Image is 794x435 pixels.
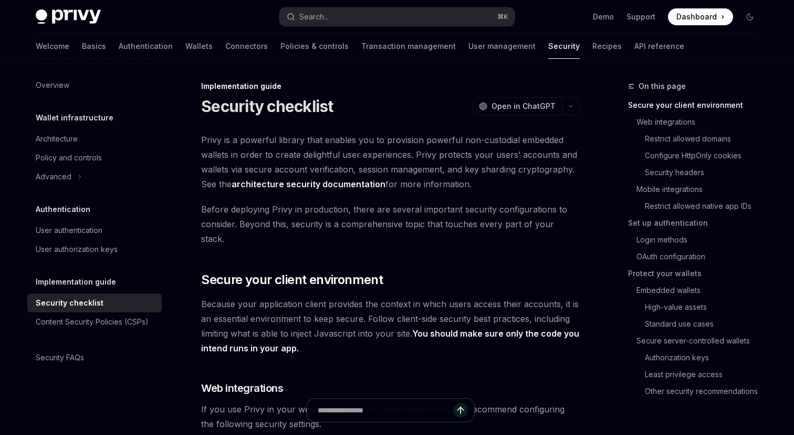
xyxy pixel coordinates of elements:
a: Restrict allowed domains [645,130,767,147]
a: Support [626,12,655,22]
h1: Security checklist [201,97,333,116]
img: dark logo [36,9,101,24]
a: architecture security documentation [232,179,385,190]
button: Open in ChatGPT [472,97,562,115]
h5: Wallet infrastructure [36,112,113,124]
a: Least privilege access [645,366,767,383]
a: Connectors [225,34,268,59]
a: Security checklist [27,294,162,312]
a: Basics [82,34,106,59]
span: Privy is a powerful library that enables you to provision powerful non-custodial embedded wallets... [201,133,580,191]
a: Dashboard [668,8,733,25]
a: Standard use cases [645,316,767,332]
div: Advanced [36,170,71,183]
a: Configure HttpOnly cookies [645,147,767,164]
button: Toggle dark mode [741,8,758,25]
span: Open in ChatGPT [492,101,556,112]
span: Before deploying Privy in production, there are several important security configurations to cons... [201,202,580,246]
div: Search... [299,11,329,23]
a: Web integrations [636,114,767,130]
div: Security FAQs [36,351,84,364]
a: High-value assets [645,299,767,316]
a: Set up authentication [628,215,767,231]
a: Embedded wallets [636,282,767,299]
a: Policy and controls [27,148,162,167]
span: Secure your client environment [201,271,383,288]
span: Web integrations [201,381,283,396]
span: On this page [639,80,686,93]
a: Wallets [185,34,213,59]
button: Search...⌘K [279,7,515,26]
div: Content Security Policies (CSPs) [36,316,149,328]
a: Content Security Policies (CSPs) [27,312,162,331]
div: Architecture [36,133,78,145]
span: Because your application client provides the context in which users access their accounts, it is ... [201,297,580,356]
a: Security [548,34,580,59]
a: Restrict allowed native app IDs [645,198,767,215]
div: Security checklist [36,297,103,309]
h5: Authentication [36,203,90,216]
a: Authentication [119,34,173,59]
a: Policies & controls [280,34,349,59]
a: Mobile integrations [636,181,767,198]
a: Welcome [36,34,69,59]
div: Policy and controls [36,151,102,164]
a: OAuth configuration [636,248,767,265]
a: API reference [634,34,684,59]
a: Recipes [592,34,622,59]
a: User authentication [27,221,162,240]
div: User authorization keys [36,243,118,256]
div: Implementation guide [201,81,580,92]
span: Dashboard [676,12,717,22]
span: ⌘ K [497,13,508,21]
a: Secure server-controlled wallets [636,332,767,349]
a: User authorization keys [27,240,162,259]
h5: Implementation guide [36,276,116,288]
a: Transaction management [361,34,456,59]
a: Security FAQs [27,348,162,367]
a: Other security recommendations [645,383,767,400]
a: Protect your wallets [628,265,767,282]
a: Overview [27,76,162,95]
a: Architecture [27,129,162,148]
a: Authorization keys [645,349,767,366]
a: Secure your client environment [628,97,767,114]
button: Send message [453,403,468,418]
a: User management [468,34,536,59]
a: Security headers [645,164,767,181]
div: Overview [36,79,69,92]
a: Login methods [636,231,767,248]
div: User authentication [36,224,102,237]
a: Demo [593,12,614,22]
